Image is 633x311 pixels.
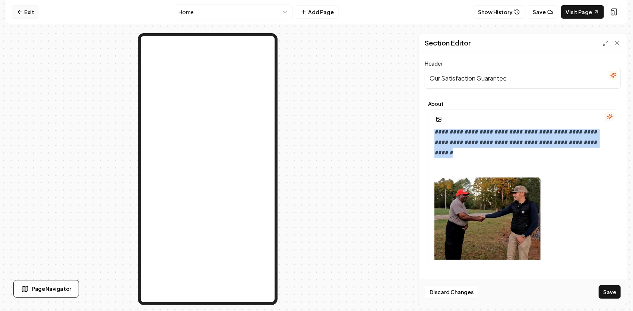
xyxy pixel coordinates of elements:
span: Page Navigator [32,285,71,293]
button: Add Image [431,113,446,126]
label: Header [425,60,443,67]
button: Discard Changes [425,285,478,299]
button: Page Navigator [13,280,79,298]
input: Header [425,68,621,89]
button: Add Page [296,5,339,19]
img: image_68e2a4ac5c7cd75eb8ea5516.jpeg [434,178,541,283]
label: About [428,101,617,106]
a: Visit Page [561,5,604,19]
h2: Section Editor [425,38,471,48]
button: Show History [473,5,525,19]
button: Save [528,5,558,19]
button: Save [599,285,621,299]
a: Exit [12,5,39,19]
